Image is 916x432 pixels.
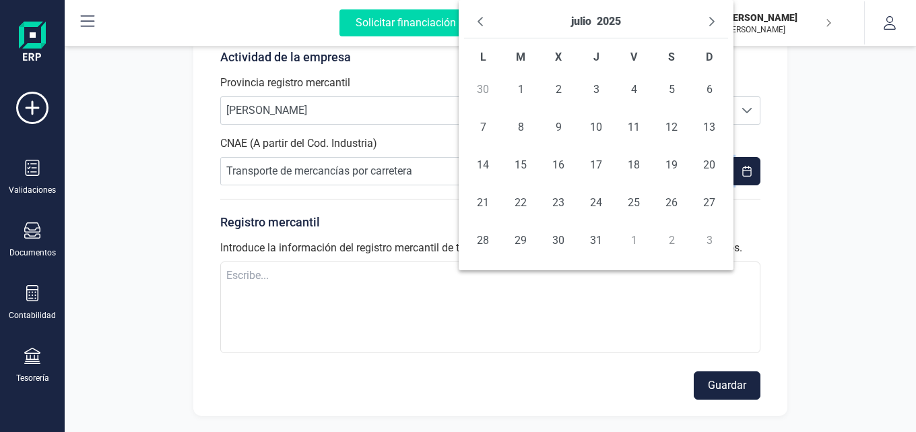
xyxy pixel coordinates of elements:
[480,51,486,63] span: L
[577,222,615,259] td: 31
[653,184,690,222] td: 26
[507,189,534,216] span: 22
[597,11,621,32] button: Choose Year
[469,189,496,216] span: 21
[696,114,723,141] span: 13
[555,51,562,63] span: X
[464,109,502,146] td: 7
[653,146,690,184] td: 19
[615,109,653,146] td: 11
[583,227,610,254] span: 31
[9,185,56,195] div: Validaciones
[545,114,572,141] span: 9
[724,24,832,35] p: [PERSON_NAME]
[620,76,647,103] span: 4
[502,184,539,222] td: 22
[464,222,502,259] td: 28
[696,152,723,179] span: 20
[615,184,653,222] td: 25
[583,189,610,216] span: 24
[221,158,459,185] span: Transporte de mercancías por carretera
[658,152,685,179] span: 19
[620,189,647,216] span: 25
[545,152,572,179] span: 16
[539,146,577,184] td: 16
[464,146,502,184] td: 14
[690,71,728,109] td: 6
[583,114,610,141] span: 10
[690,184,728,222] td: 27
[502,71,539,109] td: 1
[221,97,459,124] span: [PERSON_NAME]
[615,222,653,259] td: 1
[577,184,615,222] td: 24
[690,222,728,259] td: 3
[706,51,713,63] span: D
[516,51,525,63] span: M
[502,146,539,184] td: 15
[690,146,728,184] td: 20
[502,109,539,146] td: 8
[583,76,610,103] span: 3
[339,9,472,36] div: Solicitar financiación
[653,222,690,259] td: 2
[577,71,615,109] td: 3
[220,75,350,91] label: Provincia registro mercantil
[220,213,760,232] p: Registro mercantil
[620,114,647,141] span: 11
[690,109,728,146] td: 13
[507,76,534,103] span: 1
[469,152,496,179] span: 14
[724,11,832,24] p: [PERSON_NAME]
[615,146,653,184] td: 18
[593,51,599,63] span: J
[469,11,491,32] button: Previous Month
[577,146,615,184] td: 17
[539,109,577,146] td: 9
[9,247,56,258] div: Documentos
[733,157,760,185] button: Choose Date
[696,189,723,216] span: 27
[571,11,591,32] button: Choose Month
[220,240,742,256] label: Introduce la información del registro mercantil de tu empresa si deseas que esta aparezca en tus ...
[658,114,685,141] span: 12
[469,114,496,141] span: 7
[539,222,577,259] td: 30
[658,189,685,216] span: 26
[220,135,377,152] label: CNAE (A partir del Cod. Industria)
[620,152,647,179] span: 18
[696,76,723,103] span: 6
[701,11,723,32] button: Next Month
[545,189,572,216] span: 23
[16,373,49,383] div: Tesorería
[220,48,760,67] p: Actividad de la empresa
[507,152,534,179] span: 15
[507,114,534,141] span: 8
[676,1,848,44] button: JU[PERSON_NAME][PERSON_NAME]
[323,1,488,44] button: Solicitar financiación
[502,222,539,259] td: 29
[653,109,690,146] td: 12
[668,51,675,63] span: S
[507,227,534,254] span: 29
[19,22,46,65] img: Logo Finanedi
[464,184,502,222] td: 21
[545,76,572,103] span: 2
[577,109,615,146] td: 10
[9,310,56,321] div: Contabilidad
[694,371,760,400] button: Guardar
[539,71,577,109] td: 2
[630,51,637,63] span: V
[539,184,577,222] td: 23
[615,71,653,109] td: 4
[658,76,685,103] span: 5
[464,71,502,109] td: 30
[545,227,572,254] span: 30
[653,71,690,109] td: 5
[469,227,496,254] span: 28
[583,152,610,179] span: 17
